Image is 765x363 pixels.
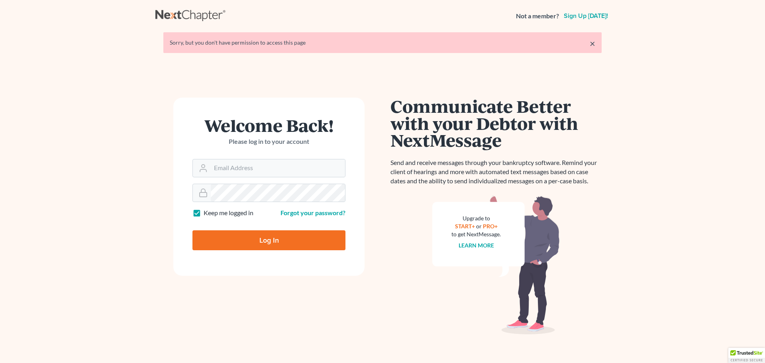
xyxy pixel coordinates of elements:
span: or [476,223,482,230]
div: Upgrade to [451,214,501,222]
div: Sorry, but you don't have permission to access this page [170,39,595,47]
a: Forgot your password? [280,209,345,216]
h1: Communicate Better with your Debtor with NextMessage [390,98,602,149]
div: to get NextMessage. [451,230,501,238]
a: Learn more [459,242,494,249]
label: Keep me logged in [204,208,253,218]
a: START+ [455,223,475,230]
p: Send and receive messages through your bankruptcy software. Remind your client of hearings and mo... [390,158,602,186]
strong: Not a member? [516,12,559,21]
a: Sign up [DATE]! [562,13,610,19]
a: × [590,39,595,48]
input: Log In [192,230,345,250]
img: nextmessage_bg-59042aed3d76b12b5cd301f8e5b87938c9018125f34e5fa2b7a6b67550977c72.svg [432,195,560,335]
div: TrustedSite Certified [728,348,765,363]
p: Please log in to your account [192,137,345,146]
input: Email Address [211,159,345,177]
a: PRO+ [483,223,498,230]
h1: Welcome Back! [192,117,345,134]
